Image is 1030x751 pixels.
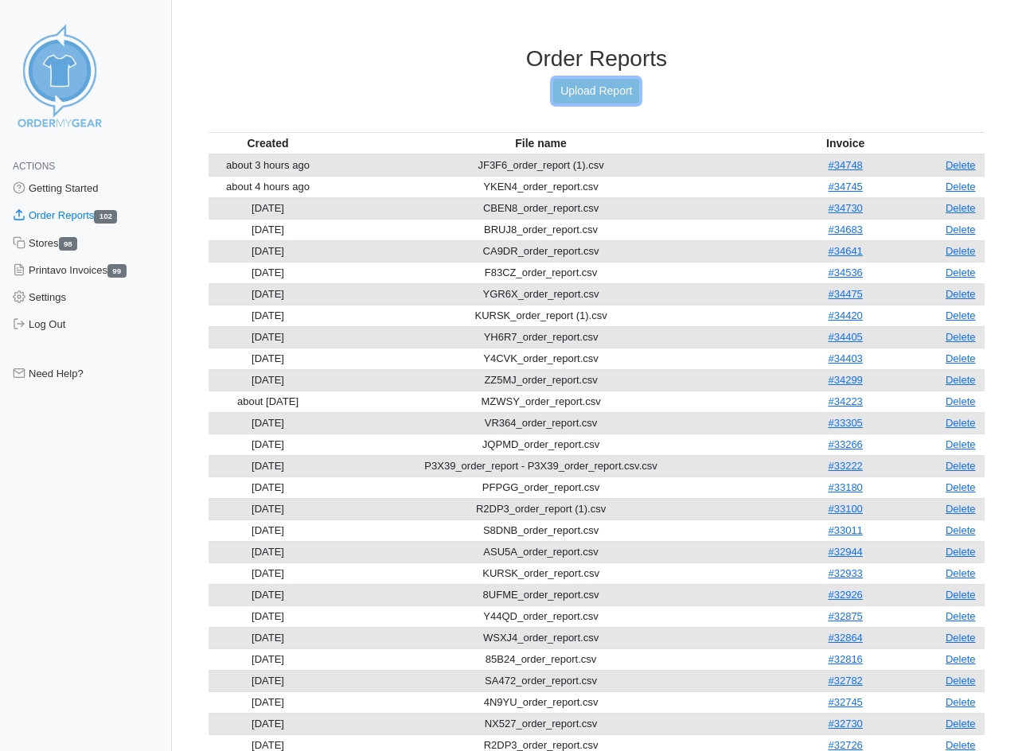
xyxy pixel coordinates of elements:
td: [DATE] [209,434,328,455]
td: CA9DR_order_report.csv [327,240,755,262]
td: [DATE] [209,584,328,605]
td: [DATE] [209,240,328,262]
a: #32816 [828,653,862,665]
td: [DATE] [209,283,328,305]
a: Delete [946,503,976,515]
td: SA472_order_report.csv [327,670,755,691]
td: F83CZ_order_report.csv [327,262,755,283]
td: ASU5A_order_report.csv [327,541,755,562]
a: #33305 [828,417,862,429]
a: Delete [946,331,976,343]
span: 98 [59,237,78,251]
td: [DATE] [209,262,328,283]
td: PFPGG_order_report.csv [327,477,755,498]
a: #34420 [828,309,862,321]
a: Delete [946,567,976,579]
a: Delete [946,546,976,558]
td: [DATE] [209,369,328,391]
a: #34475 [828,288,862,300]
td: [DATE] [209,477,328,498]
a: Delete [946,696,976,708]
a: #32933 [828,567,862,579]
td: KURSK_order_report.csv [327,562,755,584]
a: Delete [946,718,976,730]
a: #32726 [828,739,862,751]
a: Delete [946,524,976,536]
td: [DATE] [209,627,328,648]
a: Delete [946,288,976,300]
a: #33100 [828,503,862,515]
td: S8DNB_order_report.csv [327,519,755,541]
a: Delete [946,739,976,751]
td: NX527_order_report.csv [327,713,755,734]
a: Delete [946,224,976,235]
a: Delete [946,438,976,450]
a: #34641 [828,245,862,257]
td: [DATE] [209,412,328,434]
a: Delete [946,395,976,407]
td: about [DATE] [209,391,328,412]
a: #34745 [828,181,862,193]
a: Delete [946,245,976,257]
td: [DATE] [209,670,328,691]
td: 4N9YU_order_report.csv [327,691,755,713]
td: [DATE] [209,605,328,627]
td: [DATE] [209,197,328,219]
a: Delete [946,610,976,622]
td: Y4CVK_order_report.csv [327,348,755,369]
a: #34748 [828,159,862,171]
td: [DATE] [209,691,328,713]
td: [DATE] [209,305,328,326]
td: YGR6X_order_report.csv [327,283,755,305]
a: #32864 [828,632,862,644]
td: CBEN8_order_report.csv [327,197,755,219]
td: R2DP3_order_report (1).csv [327,498,755,519]
a: #32944 [828,546,862,558]
td: JF3F6_order_report (1).csv [327,154,755,177]
a: #34223 [828,395,862,407]
a: Delete [946,481,976,493]
td: WSXJ4_order_report.csv [327,627,755,648]
td: [DATE] [209,541,328,562]
a: Delete [946,202,976,214]
td: 8UFME_order_report.csv [327,584,755,605]
a: #33180 [828,481,862,493]
a: Upload Report [553,79,639,103]
a: #32730 [828,718,862,730]
a: #34299 [828,374,862,386]
td: YKEN4_order_report.csv [327,176,755,197]
a: #32875 [828,610,862,622]
th: File name [327,132,755,154]
td: [DATE] [209,455,328,477]
a: Delete [946,632,976,644]
td: [DATE] [209,326,328,348]
a: Delete [946,589,976,601]
a: #33222 [828,460,862,472]
a: Delete [946,159,976,171]
a: Delete [946,181,976,193]
a: #34730 [828,202,862,214]
a: #33011 [828,524,862,536]
td: MZWSY_order_report.csv [327,391,755,412]
a: #32782 [828,675,862,687]
span: 99 [107,264,127,278]
td: Y44QD_order_report.csv [327,605,755,627]
td: 85B24_order_report.csv [327,648,755,670]
a: Delete [946,267,976,278]
a: Delete [946,374,976,386]
td: VR364_order_report.csv [327,412,755,434]
a: Delete [946,309,976,321]
a: #34403 [828,352,862,364]
td: [DATE] [209,648,328,670]
a: Delete [946,460,976,472]
a: #32745 [828,696,862,708]
td: [DATE] [209,713,328,734]
td: JQPMD_order_report.csv [327,434,755,455]
span: Actions [13,161,55,172]
td: P3X39_order_report - P3X39_order_report.csv.csv [327,455,755,477]
td: about 3 hours ago [209,154,328,177]
a: #32926 [828,589,862,601]
td: [DATE] [209,519,328,541]
a: Delete [946,352,976,364]
td: [DATE] [209,562,328,584]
